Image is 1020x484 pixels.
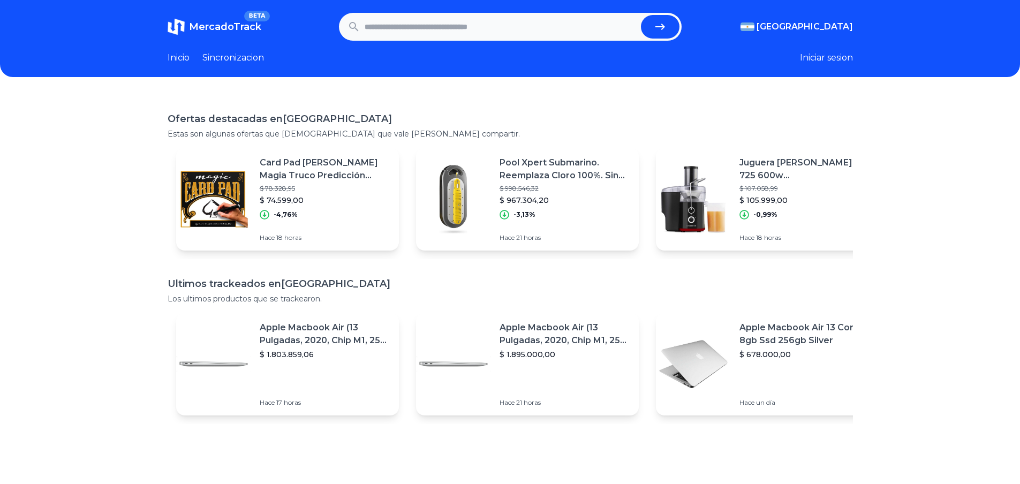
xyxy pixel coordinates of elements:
p: $ 1.895.000,00 [500,349,630,360]
p: -0,99% [753,210,777,219]
p: Apple Macbook Air (13 Pulgadas, 2020, Chip M1, 256 Gb De Ssd, 8 Gb De Ram) - Plata [500,321,630,347]
span: MercadoTrack [189,21,261,33]
p: Card Pad [PERSON_NAME] Magia Truco Predicción Block / [PERSON_NAME] Magic [260,156,390,182]
img: MercadoTrack [168,18,185,35]
a: Featured imageApple Macbook Air (13 Pulgadas, 2020, Chip M1, 256 Gb De Ssd, 8 Gb De Ram) - Plata$... [416,313,639,415]
a: Featured imageApple Macbook Air (13 Pulgadas, 2020, Chip M1, 256 Gb De Ssd, 8 Gb De Ram) - Plata$... [176,313,399,415]
p: $ 1.803.859,06 [260,349,390,360]
a: Inicio [168,51,190,64]
a: Featured imageJuguera [PERSON_NAME] Pc-725 600w [GEOGRAPHIC_DATA]$ 107.058,99$ 105.999,00-0,99%Ha... [656,148,879,251]
a: Featured imageCard Pad [PERSON_NAME] Magia Truco Predicción Block / [PERSON_NAME] Magic$ 78.328,9... [176,148,399,251]
a: Featured imagePool Xpert Submarino. Reemplaza Cloro 100%. Sin Instalación!$ 998.546,32$ 967.304,2... [416,148,639,251]
p: Hace 18 horas [260,233,390,242]
p: Apple Macbook Air (13 Pulgadas, 2020, Chip M1, 256 Gb De Ssd, 8 Gb De Ram) - Plata [260,321,390,347]
h1: Ofertas destacadas en [GEOGRAPHIC_DATA] [168,111,853,126]
img: Argentina [741,22,754,31]
p: $ 74.599,00 [260,195,390,206]
p: Hace 17 horas [260,398,390,407]
a: MercadoTrackBETA [168,18,261,35]
p: Estas son algunas ofertas que [DEMOGRAPHIC_DATA] que vale [PERSON_NAME] compartir. [168,128,853,139]
p: Juguera [PERSON_NAME] Pc-725 600w [GEOGRAPHIC_DATA] [739,156,870,182]
p: $ 967.304,20 [500,195,630,206]
p: $ 678.000,00 [739,349,870,360]
p: Hace 21 horas [500,233,630,242]
p: -3,13% [513,210,535,219]
h1: Ultimos trackeados en [GEOGRAPHIC_DATA] [168,276,853,291]
a: Featured imageApple Macbook Air 13 Core I5 8gb Ssd 256gb Silver$ 678.000,00Hace un día [656,313,879,415]
img: Featured image [656,162,731,237]
p: $ 107.058,99 [739,184,870,193]
p: -4,76% [274,210,298,219]
p: Hace un día [739,398,870,407]
button: Iniciar sesion [800,51,853,64]
img: Featured image [176,162,251,237]
p: Pool Xpert Submarino. Reemplaza Cloro 100%. Sin Instalación! [500,156,630,182]
button: [GEOGRAPHIC_DATA] [741,20,853,33]
p: Los ultimos productos que se trackearon. [168,293,853,304]
p: Apple Macbook Air 13 Core I5 8gb Ssd 256gb Silver [739,321,870,347]
p: $ 105.999,00 [739,195,870,206]
img: Featured image [656,327,731,402]
img: Featured image [416,327,491,402]
img: Featured image [176,327,251,402]
span: BETA [244,11,269,21]
a: Sincronizacion [202,51,264,64]
p: $ 78.328,95 [260,184,390,193]
p: $ 998.546,32 [500,184,630,193]
img: Featured image [416,162,491,237]
p: Hace 21 horas [500,398,630,407]
span: [GEOGRAPHIC_DATA] [757,20,853,33]
p: Hace 18 horas [739,233,870,242]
